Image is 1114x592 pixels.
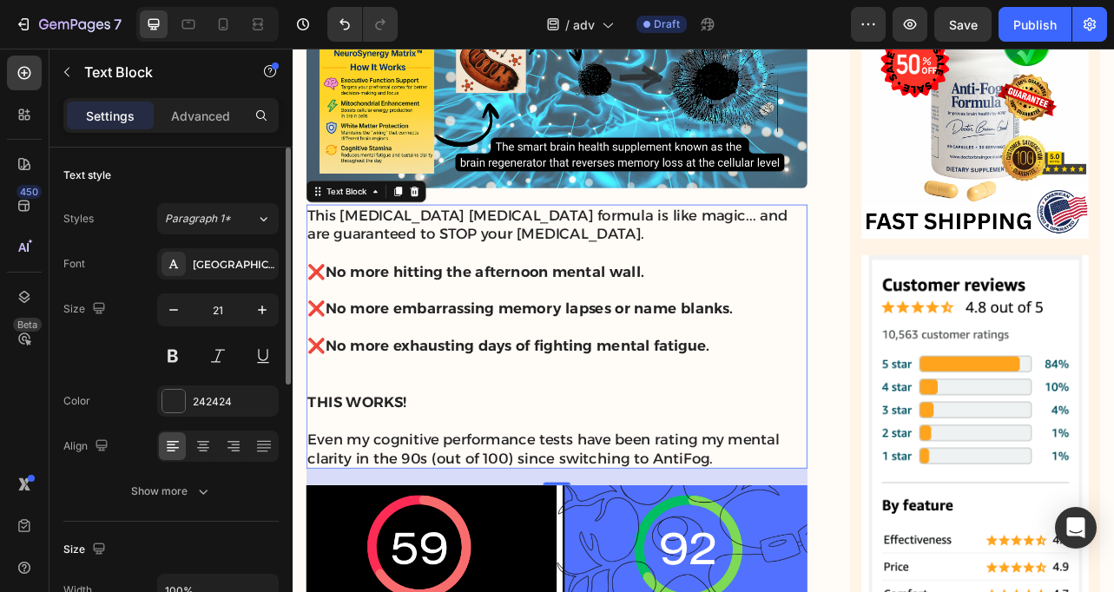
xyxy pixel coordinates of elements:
strong: THIS WORKS! [19,437,144,459]
span: This [MEDICAL_DATA] [MEDICAL_DATA] formula is like magic... and are guaranteed to STOP your [MEDI... [19,201,628,246]
button: Publish [999,7,1071,42]
p: Advanced [171,107,230,125]
button: Paragraph 1* [157,203,279,234]
div: Size [63,538,109,562]
div: Show more [131,483,212,500]
div: Open Intercom Messenger [1055,507,1097,549]
div: 242424 [193,394,274,410]
span: / [565,16,570,34]
span: adv [573,16,595,34]
div: [GEOGRAPHIC_DATA] [193,257,274,273]
strong: No more exhausting days of fighting mental fatigue. [42,366,529,388]
span: Save [949,17,978,32]
div: Size [63,298,109,321]
div: 450 [16,185,42,199]
p: Text Block [84,62,232,82]
strong: ❌ [19,319,42,340]
strong: ❌ [19,272,42,293]
div: Color [63,393,90,409]
div: Undo/Redo [327,7,398,42]
span: Even my cognitive performance tests have been rating my mental clarity in the 90s (out of 100) si... [19,485,617,530]
button: Save [934,7,992,42]
div: Beta [13,318,42,332]
span: Paragraph 1* [165,211,231,227]
strong: No more embarrassing memory lapses or name blanks. [42,319,558,340]
p: 7 [114,14,122,35]
div: Styles [63,211,94,227]
span: Draft [654,16,680,32]
button: Show more [63,476,279,507]
button: 7 [7,7,129,42]
iframe: Design area [293,49,1114,592]
div: Rich Text Editor. Editing area: main [17,198,653,533]
div: Publish [1013,16,1057,34]
strong: No more hitting the afternoon mental wall. [42,272,446,293]
div: Text style [63,168,111,183]
div: Font [63,256,85,272]
div: Text Block [39,174,98,189]
div: Align [63,435,112,458]
p: Settings [86,107,135,125]
strong: ❌ [19,366,42,388]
